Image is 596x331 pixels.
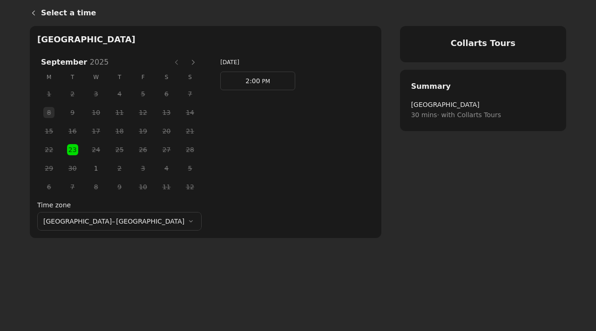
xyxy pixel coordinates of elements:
button: Friday, 12 September 2025 [137,107,149,118]
button: Wednesday, 1 October 2025 [90,163,102,174]
span: 30 mins · with Collarts Tours [411,110,555,120]
span: 3 [89,87,103,101]
span: 3 [136,161,150,175]
span: 27 [160,143,174,157]
button: Thursday, 25 September 2025 [114,144,125,155]
button: Thursday, 4 September 2025 [114,88,125,99]
span: 19 [136,124,150,138]
span: 26 [136,143,150,157]
span: W [84,70,108,85]
button: Saturday, 20 September 2025 [161,126,172,137]
span: 4 [160,161,174,175]
span: 7 [183,87,197,101]
button: Tuesday, 7 October 2025 [67,181,78,192]
h4: Collarts Tours [411,37,555,49]
span: 30 [66,161,80,175]
span: 1 [42,87,56,101]
button: Monday, 1 September 2025 [43,88,54,99]
button: Wednesday, 10 September 2025 [90,107,102,118]
button: Previous month [169,55,184,70]
span: 8 [89,180,103,194]
button: Monday, 22 September 2025 [43,144,54,155]
span: 28 [183,143,197,157]
button: Saturday, 4 October 2025 [161,163,172,174]
span: 12 [183,180,197,194]
span: [GEOGRAPHIC_DATA] [411,99,555,110]
button: Friday, 19 September 2025 [137,126,149,137]
button: Monday, 29 September 2025 [43,163,54,174]
button: Friday, 3 October 2025 [137,163,149,174]
span: 8 [42,106,56,119]
button: Tuesday, 23 September 2025 selected [67,144,78,155]
button: Tuesday, 2 September 2025 [67,88,78,99]
span: 9 [113,180,127,194]
button: Sunday, 28 September 2025 [184,144,196,155]
button: Sunday, 5 October 2025 [184,163,196,174]
span: S [155,70,178,85]
span: 9 [66,106,80,119]
span: T [108,70,131,85]
h3: [DATE] [220,58,372,67]
span: 4 [113,87,127,101]
button: Thursday, 2 October 2025 [114,163,125,174]
span: S [178,70,202,85]
button: Monday, 15 September 2025 [43,126,54,137]
button: Tuesday, 9 September 2025 [67,107,78,118]
a: 2:00 PM [220,72,295,90]
span: PM [260,78,270,85]
span: 12 [136,106,150,119]
button: Friday, 26 September 2025 [137,144,149,155]
span: 23 [66,143,80,157]
span: 2 [66,87,80,101]
span: M [37,70,61,85]
button: [GEOGRAPHIC_DATA]–[GEOGRAPHIC_DATA] [37,212,202,231]
button: Saturday, 27 September 2025 [161,144,172,155]
button: Monday, 8 September 2025 [43,107,54,118]
h2: [GEOGRAPHIC_DATA] [37,33,374,46]
span: 15 [42,124,56,138]
span: 13 [160,106,174,119]
button: Sunday, 7 September 2025 [184,88,196,99]
button: Tuesday, 30 September 2025 [67,163,78,174]
span: 10 [136,180,150,194]
a: Back [22,2,41,24]
span: 10 [89,106,103,119]
span: 7 [66,180,80,194]
span: 20 [160,124,174,138]
button: Next month [186,55,201,70]
span: 2025 [90,58,109,66]
button: Monday, 6 October 2025 [43,181,54,192]
button: Tuesday, 16 September 2025 [67,126,78,137]
span: 25 [113,143,127,157]
button: Sunday, 14 September 2025 [184,107,196,118]
span: 29 [42,161,56,175]
span: 21 [183,124,197,138]
button: Sunday, 12 October 2025 [184,181,196,192]
span: 24 [89,143,103,157]
h1: Select a time [41,7,566,19]
button: Saturday, 11 October 2025 [161,181,172,192]
button: Thursday, 11 September 2025 [114,107,125,118]
button: Saturday, 13 September 2025 [161,107,172,118]
span: 11 [160,180,174,194]
button: Wednesday, 3 September 2025 [90,88,102,99]
span: F [131,70,155,85]
button: Thursday, 18 September 2025 [114,126,125,137]
button: Friday, 5 September 2025 [137,88,149,99]
span: 5 [183,161,197,175]
span: 14 [183,106,197,119]
span: 18 [113,124,127,138]
button: Saturday, 6 September 2025 [161,88,172,99]
span: T [61,70,84,85]
button: Thursday, 9 October 2025 [114,181,125,192]
button: Wednesday, 8 October 2025 [90,181,102,192]
span: 5 [136,87,150,101]
button: Wednesday, 24 September 2025 [90,144,102,155]
span: 17 [89,124,103,138]
button: Wednesday, 17 September 2025 [90,126,102,137]
span: 2:00 [245,77,260,85]
button: Sunday, 21 September 2025 [184,126,196,137]
span: 16 [66,124,80,138]
span: 2 [113,161,127,175]
h2: Summary [411,81,555,92]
